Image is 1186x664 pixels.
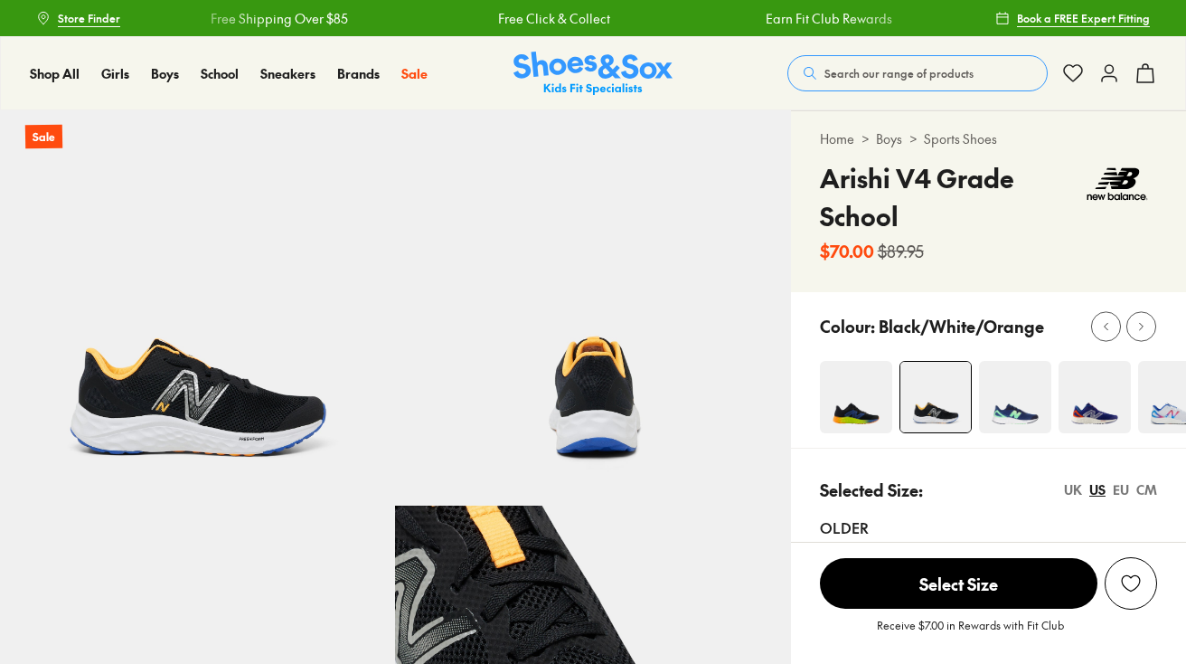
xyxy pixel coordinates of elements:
button: Add to Wishlist [1105,557,1157,610]
p: Black/White/Orange [879,314,1044,338]
a: Sale [401,64,428,83]
a: Book a FREE Expert Fitting [995,2,1150,34]
p: Selected Size: [820,478,923,502]
a: Earn Fit Club Rewards [766,9,892,28]
span: Select Size [820,558,1097,609]
div: Older [820,517,1157,538]
span: Sale [401,64,428,82]
a: School [201,64,239,83]
div: > > [820,129,1157,148]
img: 4-474765_1 [900,362,971,432]
p: Sale [25,125,62,149]
s: $89.95 [878,239,924,263]
span: Girls [101,64,129,82]
span: Shop All [30,64,80,82]
a: Shop All [30,64,80,83]
img: SNS_Logo_Responsive.svg [513,52,673,96]
a: Free Click & Collect [498,9,610,28]
h4: Arishi V4 Grade School [820,159,1078,235]
b: $70.00 [820,239,874,263]
span: Boys [151,64,179,82]
img: 5-474766_1 [395,110,790,506]
button: Search our range of products [787,55,1048,91]
img: 4-498843_1 [1059,361,1131,433]
a: Boys [151,64,179,83]
span: Sneakers [260,64,315,82]
span: School [201,64,239,82]
div: US [1089,480,1106,499]
a: Home [820,129,854,148]
img: 4-498838_1 [820,361,892,433]
span: Search our range of products [824,65,974,81]
a: Brands [337,64,380,83]
a: Sneakers [260,64,315,83]
img: Vendor logo [1077,159,1157,209]
a: Girls [101,64,129,83]
a: Shoes & Sox [513,52,673,96]
div: CM [1136,480,1157,499]
a: Sports Shoes [924,129,997,148]
p: Colour: [820,314,875,338]
span: Brands [337,64,380,82]
span: Store Finder [58,10,120,26]
span: Book a FREE Expert Fitting [1017,10,1150,26]
img: 4-551709_1 [979,361,1051,433]
button: Select Size [820,557,1097,610]
a: Free Shipping Over $85 [211,9,348,28]
a: Boys [876,129,902,148]
div: EU [1113,480,1129,499]
a: Store Finder [36,2,120,34]
div: UK [1064,480,1082,499]
p: Receive $7.00 in Rewards with Fit Club [877,617,1064,650]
